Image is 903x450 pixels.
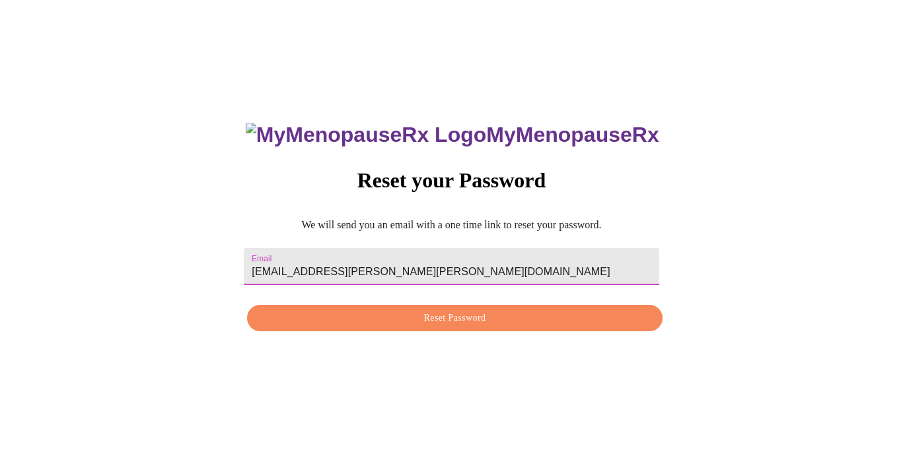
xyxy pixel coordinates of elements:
[244,219,659,231] p: We will send you an email with a one time link to reset your password.
[244,168,659,193] h3: Reset your Password
[262,310,647,327] span: Reset Password
[246,123,486,147] img: MyMenopauseRx Logo
[247,305,662,332] button: Reset Password
[246,123,659,147] h3: MyMenopauseRx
